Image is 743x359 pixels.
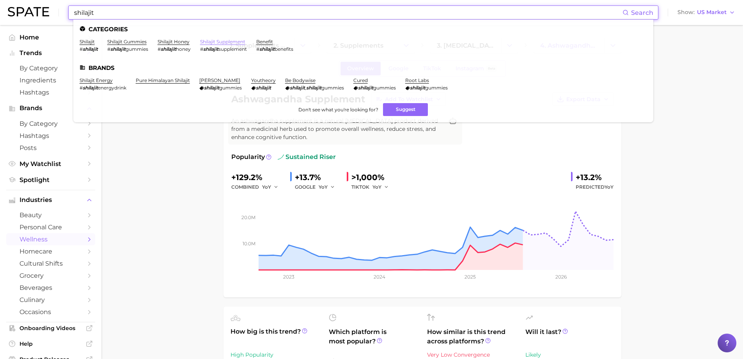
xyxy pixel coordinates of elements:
span: Which platform is most popular? [329,327,418,353]
em: shilajit [161,46,176,52]
a: Help [6,338,95,350]
span: cultural shifts [20,260,82,267]
span: YoY [605,184,614,190]
span: YoY [372,184,381,190]
a: occasions [6,306,95,318]
a: shilajit energy [80,77,113,83]
span: culinary [20,296,82,304]
a: culinary [6,294,95,306]
em: shilajit [410,85,425,91]
span: beverages [20,284,82,291]
em: shilajit [256,85,271,91]
span: Search [631,9,653,16]
a: shilajit supplement [200,39,245,45]
span: Posts [20,144,82,152]
span: honey [176,46,191,52]
em: shilajit [110,46,126,52]
div: +13.2% [576,171,614,184]
tspan: 2024 [373,274,385,280]
em: shilajit [203,46,218,52]
span: occasions [20,308,82,316]
a: beauty [6,209,95,221]
tspan: 2026 [555,274,566,280]
tspan: 2025 [465,274,476,280]
span: Onboarding Videos [20,325,82,332]
div: GOOGLE [295,182,340,192]
button: Brands [6,102,95,114]
em: shilajit [259,46,275,52]
span: Show [677,10,695,14]
span: US Market [697,10,727,14]
span: energydrink [98,85,126,91]
div: TIKTOK [351,182,394,192]
span: Popularity [231,152,265,162]
div: combined [231,182,284,192]
img: sustained riser [278,154,284,160]
a: be bodywise [285,77,316,83]
em: shilajit [204,85,219,91]
span: # [107,46,110,52]
button: Suggest [383,103,428,116]
span: by Category [20,64,82,72]
span: Brands [20,105,82,112]
span: Help [20,340,82,347]
a: Hashtags [6,130,95,142]
em: shilajit [83,46,98,52]
a: Spotlight [6,174,95,186]
a: shilajit gummies [107,39,147,45]
a: cured [353,77,368,83]
a: wellness [6,233,95,245]
span: >1,000% [351,173,385,182]
span: Ingredients [20,77,82,84]
a: by Category [6,62,95,74]
span: YoY [319,184,328,190]
a: youtheory [251,77,276,83]
span: personal care [20,223,82,231]
em: shilajit [358,85,373,91]
li: Brands [80,64,647,71]
span: How big is this trend? [231,327,319,346]
span: YoY [262,184,271,190]
span: Trends [20,50,82,57]
span: supplement [218,46,247,52]
button: ShowUS Market [676,7,737,18]
span: gummies [373,85,396,91]
span: gummies [425,85,448,91]
input: Search here for a brand, industry, or ingredient [73,6,622,19]
button: Industries [6,194,95,206]
span: # [256,46,259,52]
div: +13.7% [295,171,340,184]
span: How similar is this trend across platforms? [427,327,516,346]
span: benefits [275,46,293,52]
button: Trends [6,47,95,59]
span: Spotlight [20,176,82,184]
span: homecare [20,248,82,255]
span: My Watchlist [20,160,82,168]
button: YoY [262,182,279,192]
button: YoY [372,182,389,192]
a: personal care [6,221,95,233]
span: beauty [20,211,82,219]
span: Hashtags [20,132,82,139]
a: benefit [256,39,273,45]
a: Posts [6,142,95,154]
span: Industries [20,196,82,204]
a: homecare [6,245,95,257]
a: shilajit honey [158,39,190,45]
li: Categories [80,26,647,32]
a: beverages [6,282,95,294]
span: # [158,46,161,52]
span: # [200,46,203,52]
a: pure himalayan shilajit [136,77,190,83]
a: [PERSON_NAME] [199,77,240,83]
span: Hashtags [20,89,82,96]
div: +129.2% [231,171,284,184]
span: gummies [126,46,148,52]
a: shilajit [80,39,95,45]
span: Don't see what you're looking for? [298,107,378,113]
a: Onboarding Videos [6,322,95,334]
em: shilajit [290,85,305,91]
span: An ashwagandha supplement is a natural [MEDICAL_DATA] product derived from a medicinal herb used ... [231,117,443,141]
a: Home [6,31,95,43]
em: shilajit [83,85,98,91]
